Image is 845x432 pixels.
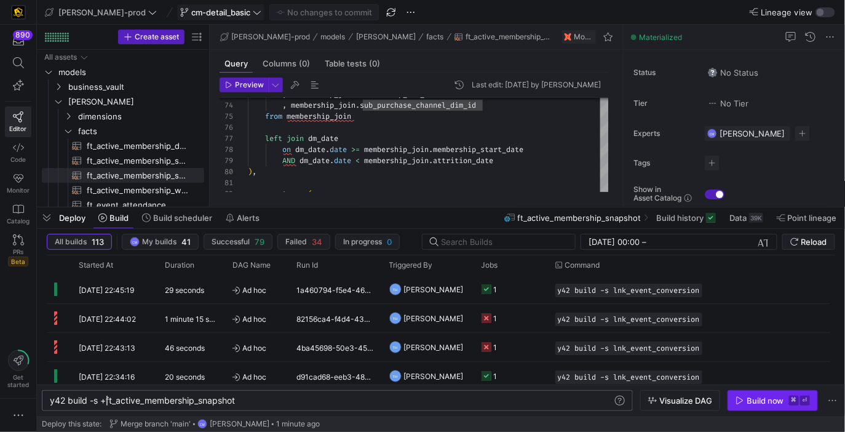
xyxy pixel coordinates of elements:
[47,234,112,250] button: All builds113
[427,33,444,41] span: facts
[220,100,233,111] div: 74
[558,373,700,382] span: y42 build -s lnk_event_conversion
[42,198,204,212] a: ft_event_attendance​​​​​​​​​​
[574,33,593,41] span: Model
[659,396,712,406] span: Visualize DAG
[165,343,205,353] y42-duration: 46 seconds
[248,189,291,199] span: agg_counts
[87,198,190,212] span: ft_event_attendance​​​​​​​​​​
[389,283,402,295] div: TH
[121,420,191,428] span: Merge branch 'main'
[58,65,202,79] span: models
[137,207,218,228] button: Build scheduler
[165,261,194,270] span: Duration
[42,183,204,198] div: Press SPACE to select this row.
[788,213,837,223] span: Point lineage
[142,238,177,246] span: My builds
[565,261,600,270] span: Command
[728,390,818,411] button: Build now⌘⏎
[42,65,204,79] div: Press SPACE to select this row.
[708,98,718,108] img: No tier
[191,7,250,17] span: cm-detail_basic
[42,153,204,168] a: ft_active_membership_snapshot_detail​​​​​​​​​​
[295,145,325,154] span: dm_date
[10,156,26,163] span: Code
[68,95,202,109] span: [PERSON_NAME]
[389,341,402,353] div: TH
[44,53,77,62] div: All assets
[642,237,646,247] span: –
[466,33,552,41] span: ft_active_membership_snapshot
[441,237,565,247] input: Search Builds
[433,145,523,154] span: membership_start_date
[42,50,204,65] div: Press SPACE to select this row.
[639,33,682,42] span: Materialized
[42,94,204,109] div: Press SPACE to select this row.
[494,304,498,333] div: 1
[356,33,416,41] span: [PERSON_NAME]
[5,168,31,199] a: Monitor
[290,275,382,303] div: 1a460794-f5e4-46b0-8eba-5df3e59e0a8d
[282,100,287,110] span: ,
[87,183,190,198] span: ft_active_membership_weekly_forecast​​​​​​​​​​
[651,207,721,228] button: Build history
[220,78,268,92] button: Preview
[404,304,464,333] span: [PERSON_NAME]
[771,207,843,228] button: Point lineage
[589,237,640,247] input: Start datetime
[122,234,199,250] button: CMMy builds41
[290,333,382,361] div: 4ba45698-50e3-45ee-9f07-c20002b5b9dd
[343,238,382,246] span: In progress
[118,30,184,44] button: Create asset
[355,156,360,166] span: <
[87,169,190,183] span: ft_active_membership_snapshot​​​​​​​​​​
[291,100,355,110] span: membership_join
[13,248,23,255] span: PRs
[282,145,291,154] span: on
[165,286,204,295] y42-duration: 29 seconds
[299,60,310,68] span: (0)
[494,333,498,362] div: 1
[404,362,464,391] span: [PERSON_NAME]
[633,68,695,77] span: Status
[42,79,204,94] div: Press SPACE to select this row.
[5,106,31,137] a: Editor
[287,111,351,121] span: membership_join
[801,237,827,247] span: Reload
[42,168,204,183] div: Press SPACE to select this row.
[424,30,447,44] button: facts
[55,238,87,246] span: All builds
[265,134,282,143] span: left
[220,166,233,177] div: 80
[387,237,392,247] span: 0
[220,155,233,166] div: 79
[285,238,307,246] span: Failed
[433,156,493,166] span: attrition_date
[42,420,101,428] span: Deploy this state:
[135,33,179,41] span: Create asset
[12,6,25,18] img: https://storage.googleapis.com/y42-prod-data-exchange/images/uAsz27BndGEK0hZWDFeOjoxA7jCwgK9jE472...
[5,30,31,52] button: 890
[364,145,429,154] span: membership_join
[78,124,202,138] span: facts
[42,138,204,153] a: ft_active_membership_daily_forecast​​​​​​​​​​
[335,234,400,250] button: In progress0
[220,188,233,199] div: 82
[729,213,747,223] span: Data
[5,199,31,230] a: Catalog
[224,60,248,68] span: Query
[232,276,282,305] span: Ad hoc
[42,138,204,153] div: Press SPACE to select this row.
[318,30,349,44] button: models
[79,261,113,270] span: Started At
[217,30,313,44] button: [PERSON_NAME]-prod
[800,396,810,406] kbd: ⏎
[93,207,134,228] button: Build
[472,81,601,89] div: Last edit: [DATE] by [PERSON_NAME]
[649,237,729,247] input: End datetime
[558,344,700,353] span: y42 build -s lnk_event_conversion
[308,189,312,199] span: (
[220,122,233,133] div: 76
[212,238,250,246] span: Successful
[42,183,204,198] a: ft_active_membership_weekly_forecast​​​​​​​​​​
